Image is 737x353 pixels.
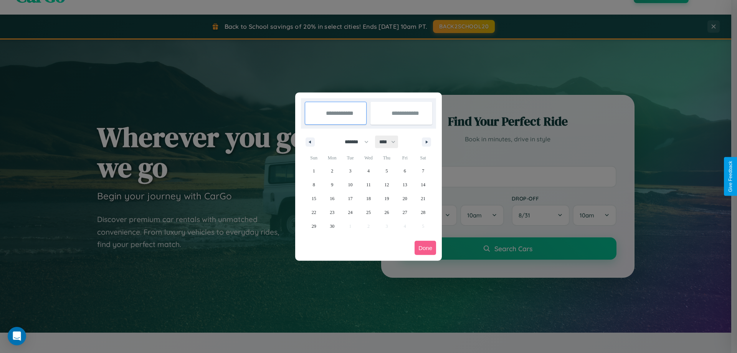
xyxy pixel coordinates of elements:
[341,164,359,178] button: 3
[396,152,414,164] span: Fri
[348,178,353,192] span: 10
[359,178,377,192] button: 11
[366,178,371,192] span: 11
[323,178,341,192] button: 9
[414,206,432,219] button: 28
[421,192,425,206] span: 21
[305,164,323,178] button: 1
[341,178,359,192] button: 10
[403,206,407,219] span: 27
[8,327,26,345] div: Open Intercom Messenger
[384,192,389,206] span: 19
[415,241,436,255] button: Done
[367,164,370,178] span: 4
[366,192,371,206] span: 18
[323,219,341,233] button: 30
[403,192,407,206] span: 20
[378,164,396,178] button: 5
[396,178,414,192] button: 13
[403,178,407,192] span: 13
[421,178,425,192] span: 14
[378,206,396,219] button: 26
[396,192,414,206] button: 20
[313,164,315,178] span: 1
[359,164,377,178] button: 4
[349,164,352,178] span: 3
[384,206,389,219] span: 26
[305,219,323,233] button: 29
[341,192,359,206] button: 17
[366,206,371,219] span: 25
[305,178,323,192] button: 8
[384,178,389,192] span: 12
[323,206,341,219] button: 23
[728,161,733,192] div: Give Feedback
[305,206,323,219] button: 22
[422,164,424,178] span: 7
[414,152,432,164] span: Sat
[414,164,432,178] button: 7
[323,164,341,178] button: 2
[331,164,333,178] span: 2
[385,164,388,178] span: 5
[359,152,377,164] span: Wed
[378,178,396,192] button: 12
[313,178,315,192] span: 8
[305,152,323,164] span: Sun
[341,152,359,164] span: Tue
[396,164,414,178] button: 6
[341,206,359,219] button: 24
[330,206,334,219] span: 23
[404,164,406,178] span: 6
[331,178,333,192] span: 9
[305,192,323,206] button: 15
[312,206,316,219] span: 22
[378,152,396,164] span: Thu
[359,192,377,206] button: 18
[330,192,334,206] span: 16
[348,206,353,219] span: 24
[414,192,432,206] button: 21
[396,206,414,219] button: 27
[414,178,432,192] button: 14
[312,192,316,206] span: 15
[323,192,341,206] button: 16
[348,192,353,206] span: 17
[330,219,334,233] span: 30
[359,206,377,219] button: 25
[378,192,396,206] button: 19
[421,206,425,219] span: 28
[312,219,316,233] span: 29
[323,152,341,164] span: Mon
